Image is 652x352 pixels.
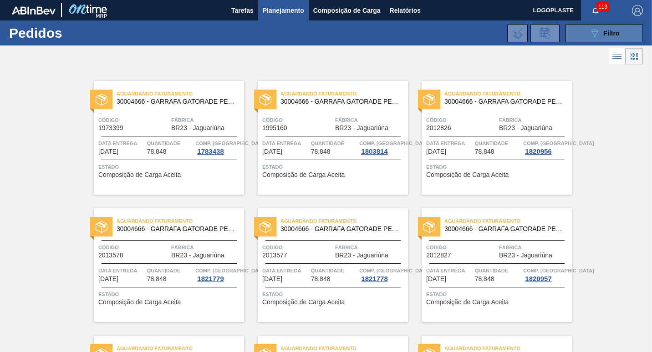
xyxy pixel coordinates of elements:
div: Visão em Cards [626,48,643,65]
img: estado [96,221,107,233]
a: Comp. [GEOGRAPHIC_DATA]1820957 [523,266,570,282]
span: Aguardando Faturamento [444,216,572,226]
div: 1803814 [359,148,389,155]
span: Fábrica [335,243,406,252]
span: Filtro [604,30,620,37]
a: Comp. [GEOGRAPHIC_DATA]1783438 [195,139,242,155]
span: 78,848 [311,276,331,282]
span: Data entrega [98,266,145,275]
span: 25/08/2025 [262,276,282,282]
a: estadoAguardando Faturamento30004666 - GARRAFA GATORADE PET500ML LOGOPLASTECódigo1973399FábricaBR... [80,81,244,195]
span: Fábrica [499,116,570,125]
span: 2013578 [98,252,123,259]
img: Logout [632,5,643,16]
span: 78,848 [475,148,494,155]
span: 30004666 - GARRAFA GATORADE PET500ML LOGOPLASTE [280,226,401,232]
span: Aguardando Faturamento [117,89,244,98]
a: Comp. [GEOGRAPHIC_DATA]1803814 [359,139,406,155]
span: 30004666 - GARRAFA GATORADE PET500ML LOGOPLASTE [117,226,237,232]
span: BR23 - Jaguariúna [171,125,224,131]
div: 1783438 [195,148,225,155]
a: Comp. [GEOGRAPHIC_DATA]1821778 [359,266,406,282]
a: Comp. [GEOGRAPHIC_DATA]1820956 [523,139,570,155]
a: estadoAguardando Faturamento30004666 - GARRAFA GATORADE PET500ML LOGOPLASTECódigo2013578FábricaBR... [80,208,244,322]
div: Solicitação de Revisão de Pedidos [530,24,560,42]
span: Comp. Carga [195,139,266,148]
span: 2012827 [426,252,451,259]
span: 25/08/2025 [98,276,118,282]
span: 30004666 - GARRAFA GATORADE PET500ML LOGOPLASTE [444,226,565,232]
img: estado [260,94,271,106]
img: estado [96,94,107,106]
span: Composição de Carga Aceita [262,171,345,178]
span: 01/08/2025 [262,148,282,155]
span: 1973399 [98,125,123,131]
span: Composição de Carga Aceita [426,171,509,178]
span: 78,848 [147,148,167,155]
span: BR23 - Jaguariúna [335,252,388,259]
div: Importar Negociações dos Pedidos [507,24,528,42]
span: BR23 - Jaguariúna [499,252,552,259]
img: estado [260,221,271,233]
img: estado [423,221,435,233]
span: Fábrica [335,116,406,125]
span: Código [98,116,169,125]
div: 1821779 [195,275,225,282]
span: Comp. Carga [359,139,430,148]
button: Notificações [581,4,610,17]
span: Quantidade [311,266,357,275]
span: Data entrega [426,139,473,148]
a: Comp. [GEOGRAPHIC_DATA]1821779 [195,266,242,282]
span: Quantidade [147,139,194,148]
span: 2012826 [426,125,451,131]
span: Composição de Carga [313,5,381,16]
span: 78,848 [147,276,167,282]
div: 1820957 [523,275,553,282]
span: Composição de Carga Aceita [262,299,345,306]
div: 1820956 [523,148,553,155]
span: BR23 - Jaguariúna [171,252,224,259]
span: 113 [596,2,609,12]
span: Código [426,243,497,252]
a: estadoAguardando Faturamento30004666 - GARRAFA GATORADE PET500ML LOGOPLASTECódigo2012826FábricaBR... [408,81,572,195]
img: TNhmsLtSVTkK8tSr43FrP2fwEKptu5GPRR3wAAAABJRU5ErkJggg== [12,6,56,15]
span: Aguardando Faturamento [280,216,408,226]
span: Comp. Carga [195,266,266,275]
span: Quantidade [311,139,357,148]
h1: Pedidos [9,28,138,38]
button: Filtro [565,24,643,42]
span: Data entrega [426,266,473,275]
span: 30004666 - GARRAFA GATORADE PET500ML LOGOPLASTE [280,98,401,105]
span: Quantidade [147,266,194,275]
span: 2013577 [262,252,287,259]
span: Composição de Carga Aceita [98,299,181,306]
span: Fábrica [171,116,242,125]
span: Status [426,162,570,171]
span: Quantidade [475,266,521,275]
div: 1821778 [359,275,389,282]
span: Status [426,290,570,299]
span: Comp. Carga [523,266,594,275]
span: 78,848 [311,148,331,155]
div: Visão em Lista [609,48,626,65]
a: estadoAguardando Faturamento30004666 - GARRAFA GATORADE PET500ML LOGOPLASTECódigo2012827FábricaBR... [408,208,572,322]
span: Composição de Carga Aceita [426,299,509,306]
span: Composição de Carga Aceita [98,171,181,178]
img: estado [423,94,435,106]
span: Status [98,162,242,171]
span: Status [262,290,406,299]
span: Planejamento [263,5,304,16]
span: 25/06/2025 [98,148,118,155]
span: Status [98,290,242,299]
span: Tarefas [231,5,254,16]
span: Data entrega [262,266,309,275]
span: Código [262,243,333,252]
span: 78,848 [475,276,494,282]
span: Status [262,162,406,171]
span: BR23 - Jaguariúna [335,125,388,131]
span: 30004666 - GARRAFA GATORADE PET500ML LOGOPLASTE [444,98,565,105]
span: Código [262,116,333,125]
span: 26/08/2025 [426,276,446,282]
span: Fábrica [171,243,242,252]
span: Data entrega [98,139,145,148]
